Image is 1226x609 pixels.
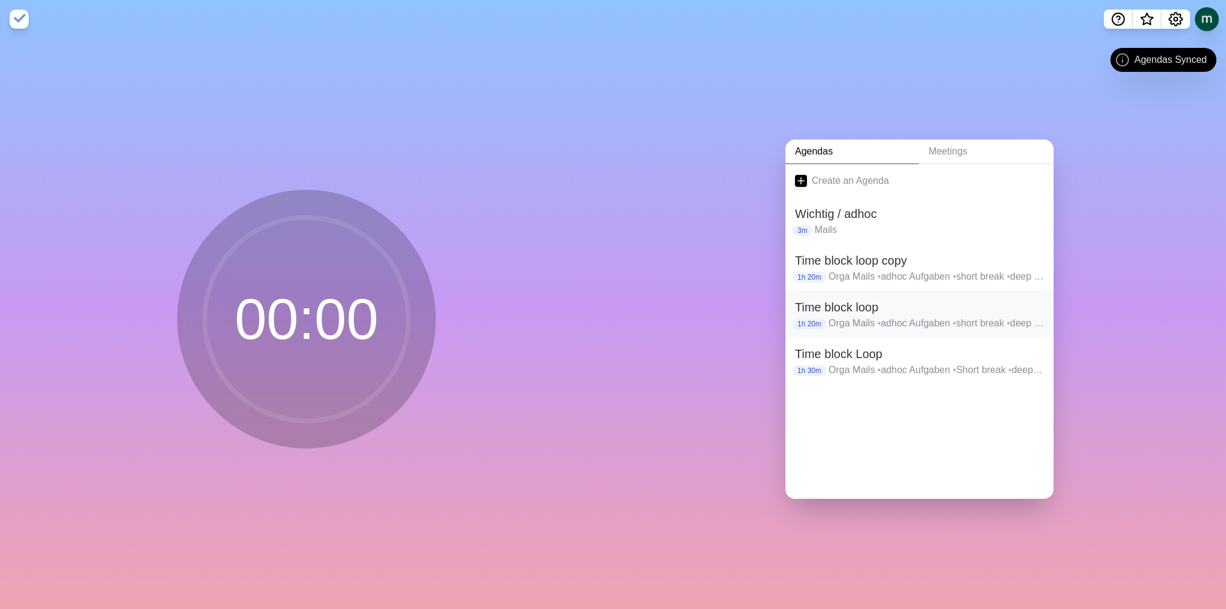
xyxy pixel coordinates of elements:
[1104,10,1133,29] button: Help
[1008,365,1012,375] span: •
[1007,271,1010,281] span: •
[10,10,29,29] img: timeblocks logo
[829,269,1044,284] p: Orga Mails adhoc Aufgaben short break deep work break End
[793,272,826,283] p: 1h 20m
[953,365,957,375] span: •
[793,365,826,376] p: 1h 30m
[953,271,957,281] span: •
[1161,10,1190,29] button: Settings
[829,316,1044,331] p: Orga Mails adhoc Aufgaben short break deep work break End
[795,345,1044,363] h2: Time block Loop
[795,205,1044,223] h2: Wichtig / adhoc
[795,298,1044,316] h2: Time block loop
[785,140,919,164] a: Agendas
[795,252,1044,269] h2: Time block loop copy
[1134,53,1207,67] span: Agendas Synced
[815,223,1044,237] p: Mails
[953,318,957,328] span: •
[919,140,1054,164] a: Meetings
[1133,10,1161,29] button: What’s new
[1007,318,1010,328] span: •
[829,363,1044,377] p: Orga Mails adhoc Aufgaben Short break deep work break
[878,271,881,281] span: •
[785,164,1054,198] a: Create an Agenda
[793,225,812,236] p: 3m
[878,365,881,375] span: •
[793,319,826,329] p: 1h 20m
[878,318,881,328] span: •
